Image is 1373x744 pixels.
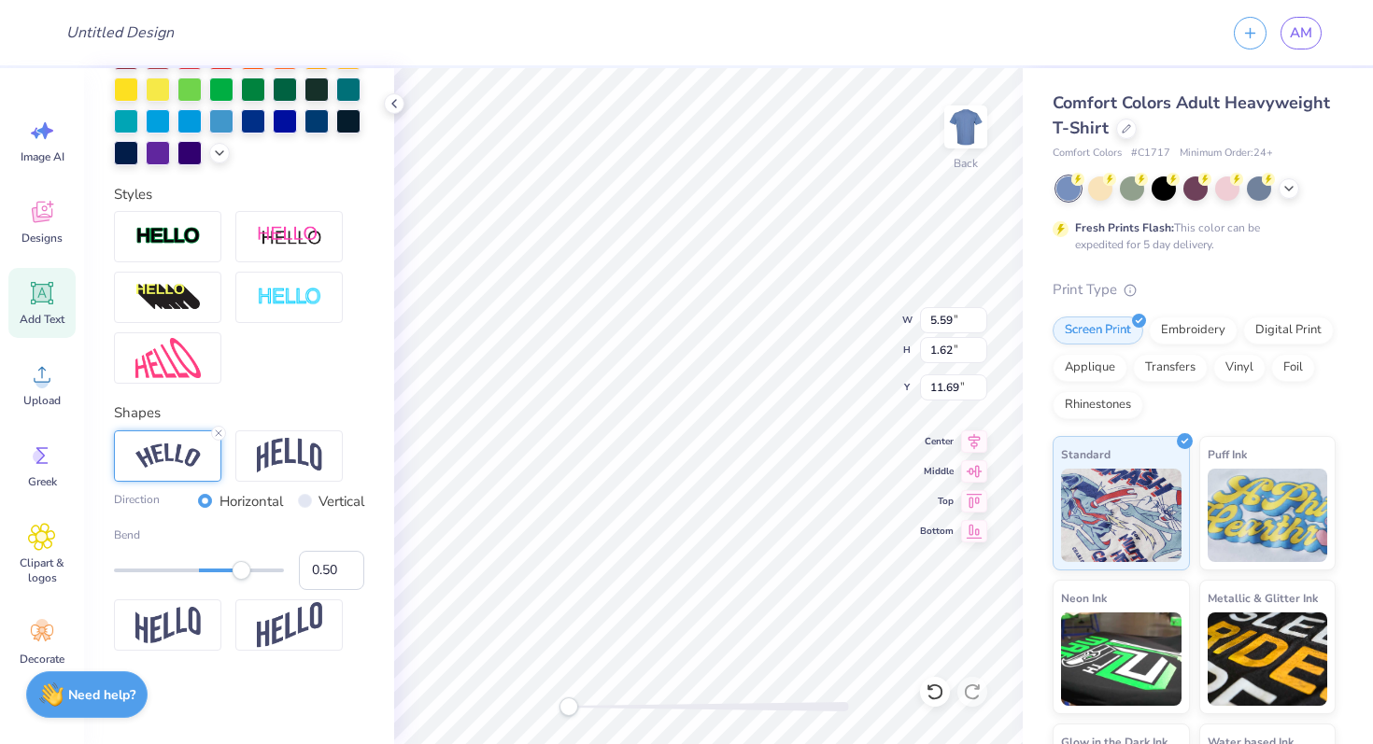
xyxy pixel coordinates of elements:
img: Puff Ink [1208,469,1328,562]
img: Flag [135,607,201,643]
label: Direction [114,491,160,512]
div: Print Type [1053,279,1336,301]
strong: Fresh Prints Flash: [1075,220,1174,235]
label: Shapes [114,402,161,424]
span: Neon Ink [1061,588,1107,608]
span: Puff Ink [1208,444,1247,464]
span: Bottom [920,524,954,539]
span: Middle [920,464,954,479]
span: Clipart & logos [11,555,73,585]
img: Arch [257,438,322,473]
div: Vinyl [1213,354,1266,382]
img: Standard [1061,469,1182,562]
div: Applique [1053,354,1127,382]
span: Greek [28,474,57,489]
label: Styles [114,184,152,205]
img: Arc [135,443,201,469]
div: Transfers [1133,354,1208,382]
div: Accessibility label [559,697,578,716]
img: Metallic & Glitter Ink [1208,612,1328,706]
div: Embroidery [1149,316,1238,344]
img: Shadow [257,225,322,248]
div: Screen Print [1053,316,1143,344]
span: Decorate [20,652,64,667]
img: 3D Illusion [135,283,201,313]
div: Foil [1271,354,1315,382]
label: Bend [114,526,364,543]
span: Minimum Order: 24 + [1180,146,1273,161]
img: Back [947,108,984,146]
img: Stroke [135,226,201,247]
span: Designs [21,231,63,246]
span: Add Text [20,312,64,327]
input: Untitled Design [51,14,189,51]
span: Metallic & Glitter Ink [1208,588,1318,608]
div: Back [954,155,978,172]
label: Vertical [318,491,364,512]
div: Accessibility label [233,561,251,580]
span: # C1717 [1131,146,1170,161]
span: AM [1290,22,1312,44]
span: Upload [23,393,61,408]
div: Rhinestones [1053,391,1143,419]
img: Neon Ink [1061,612,1182,706]
img: Free Distort [135,338,201,378]
img: Rise [257,602,322,648]
div: This color can be expedited for 5 day delivery. [1075,219,1305,253]
img: Negative Space [257,287,322,308]
a: AM [1281,17,1322,49]
span: Image AI [21,149,64,164]
span: Center [920,434,954,449]
strong: Need help? [68,686,135,704]
span: Standard [1061,444,1111,464]
span: Comfort Colors Adult Heavyweight T-Shirt [1053,91,1330,139]
span: Comfort Colors [1053,146,1122,161]
div: Digital Print [1243,316,1334,344]
span: Top [920,494,954,509]
label: Horizontal [219,491,283,512]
